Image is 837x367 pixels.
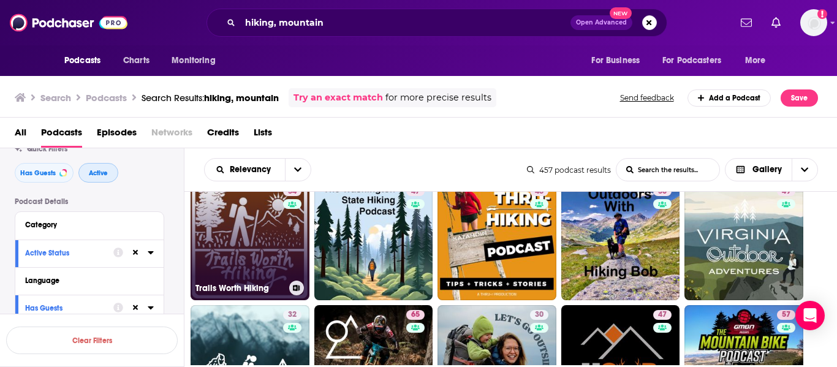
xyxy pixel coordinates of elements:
span: Monitoring [172,52,215,69]
a: Add a Podcast [687,89,771,107]
h3: Trails Worth Hiking [195,283,284,293]
p: Podcast Details [15,197,164,206]
a: Lists [254,123,272,148]
a: Credits [207,123,239,148]
span: Networks [151,123,192,148]
span: Gallery [752,165,782,174]
span: Logged in as angelabellBL2024 [800,9,827,36]
span: Podcasts [64,52,100,69]
button: Has Guests [15,163,74,183]
div: Category [25,221,146,229]
button: Open AdvancedNew [570,15,632,30]
span: for more precise results [385,91,491,105]
a: 47 [653,310,672,320]
span: More [745,52,766,69]
a: 46 [437,181,556,300]
a: Show notifications dropdown [736,12,757,33]
svg: Add a profile image [817,9,827,19]
a: 50 [561,181,680,300]
button: Save [781,89,818,107]
button: Show profile menu [800,9,827,36]
span: Has Guests [20,170,56,176]
a: Podcasts [41,123,82,148]
a: 30 [530,310,548,320]
a: Charts [115,49,157,72]
span: Relevancy [230,165,275,174]
div: Active Status [25,249,105,257]
button: open menu [583,49,655,72]
button: open menu [205,165,285,174]
a: 47 [406,186,425,196]
button: open menu [56,49,116,72]
div: 457 podcast results [527,165,611,175]
a: 50 [653,186,672,196]
span: 47 [658,309,667,321]
button: open menu [654,49,739,72]
a: 32 [283,310,301,320]
div: Search podcasts, credits, & more... [206,9,667,37]
span: For Podcasters [662,52,721,69]
a: Show notifications dropdown [767,12,786,33]
button: open menu [737,49,781,72]
a: 65 [406,310,425,320]
button: Category [25,217,154,232]
a: 54Trails Worth Hiking [191,181,309,300]
span: hiking, mountain [204,92,279,104]
a: Search Results:hiking, mountain [142,92,279,104]
button: Clear Filters [6,327,178,354]
span: New [610,7,632,19]
a: 57 [777,310,795,320]
span: 65 [411,309,420,321]
button: Language [25,273,154,288]
h3: Search [40,92,71,104]
input: Search podcasts, credits, & more... [240,13,570,32]
a: 46 [530,186,548,196]
a: 49 [777,186,795,196]
span: 32 [288,309,297,321]
button: Active [78,163,118,183]
div: Open Intercom Messenger [795,301,825,330]
h3: Podcasts [86,92,127,104]
span: For Business [591,52,640,69]
a: 54 [283,186,301,196]
a: Try an exact match [294,91,383,105]
span: 57 [782,309,790,321]
span: Charts [123,52,150,69]
button: open menu [285,159,311,181]
button: Has Guests [25,300,113,316]
img: User Profile [800,9,827,36]
button: Active Status [25,245,113,260]
span: Quick Filters [27,145,67,153]
button: Choose View [725,158,819,181]
button: Send feedback [616,93,678,103]
div: Has Guests [25,304,105,312]
div: Language [25,276,146,285]
a: All [15,123,26,148]
a: Episodes [97,123,137,148]
h2: Choose List sort [204,158,311,181]
span: Open Advanced [576,20,627,26]
a: 49 [684,181,803,300]
span: Active [89,170,108,176]
button: open menu [163,49,231,72]
div: Search Results: [142,92,279,104]
span: 30 [535,309,543,321]
img: Podchaser - Follow, Share and Rate Podcasts [10,11,127,34]
a: 47 [314,181,433,300]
